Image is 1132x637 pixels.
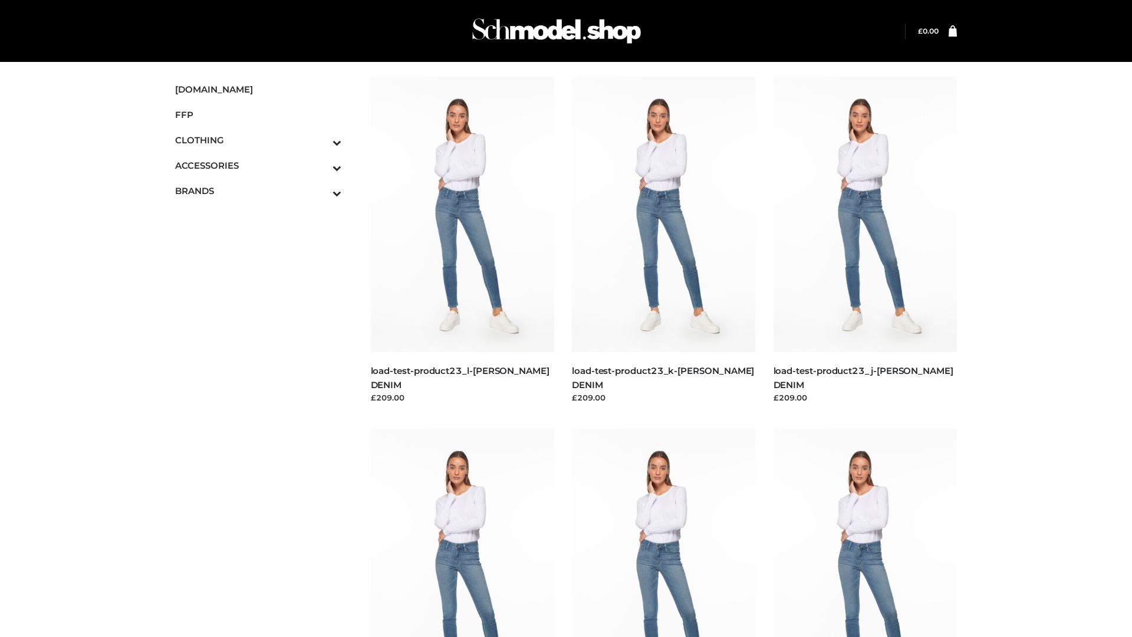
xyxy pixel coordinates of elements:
span: [DOMAIN_NAME] [175,83,341,96]
button: Toggle Submenu [300,127,341,153]
a: £0.00 [918,27,939,35]
a: [DOMAIN_NAME] [175,77,341,102]
button: Toggle Submenu [300,178,341,203]
a: load-test-product23_k-[PERSON_NAME] DENIM [572,365,754,390]
span: £ [918,27,923,35]
a: load-test-product23_l-[PERSON_NAME] DENIM [371,365,549,390]
span: BRANDS [175,184,341,198]
bdi: 0.00 [918,27,939,35]
button: Toggle Submenu [300,153,341,178]
span: FFP [175,108,341,122]
img: Schmodel Admin 964 [468,8,645,54]
a: FFP [175,102,341,127]
div: £209.00 [572,392,756,403]
span: ACCESSORIES [175,159,341,172]
a: CLOTHINGToggle Submenu [175,127,341,153]
span: CLOTHING [175,133,341,147]
a: ACCESSORIESToggle Submenu [175,153,341,178]
a: BRANDSToggle Submenu [175,178,341,203]
a: load-test-product23_j-[PERSON_NAME] DENIM [774,365,953,390]
div: £209.00 [371,392,555,403]
div: £209.00 [774,392,957,403]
